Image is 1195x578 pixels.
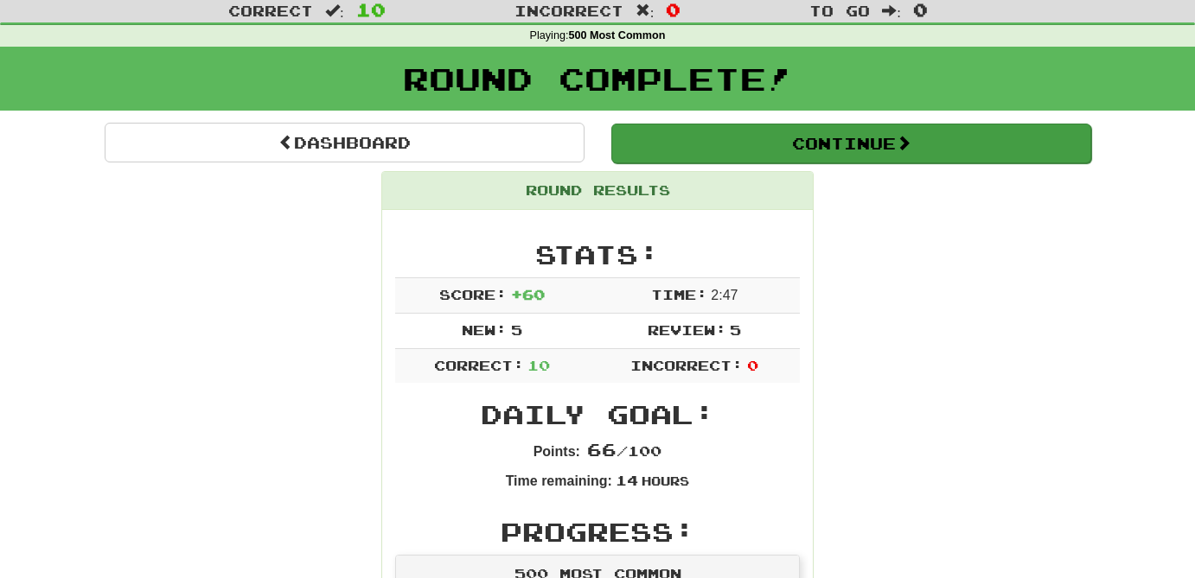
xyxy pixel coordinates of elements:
h2: Progress: [395,518,800,546]
span: New: [462,321,507,338]
span: + 60 [511,286,545,302]
span: 66 [587,439,617,460]
span: 10 [527,357,550,373]
small: Hours [642,473,689,488]
span: 2 : 47 [711,288,738,302]
span: Score: [439,286,507,302]
div: Round Results [382,172,813,210]
span: To go [809,2,870,19]
span: 14 [616,472,638,488]
span: Incorrect [514,2,623,19]
span: / 100 [587,442,661,459]
span: Correct: [434,357,524,373]
span: 0 [747,357,758,373]
strong: 500 Most Common [568,29,665,41]
span: : [325,3,344,18]
h2: Daily Goal: [395,400,800,429]
h2: Stats: [395,240,800,269]
span: : [882,3,901,18]
span: 5 [511,321,522,338]
span: Time: [651,286,707,302]
button: Continue [611,124,1091,163]
strong: Time remaining: [506,473,612,488]
span: 5 [730,321,741,338]
span: Incorrect: [630,357,743,373]
a: Dashboard [105,123,585,162]
span: Correct [228,2,313,19]
strong: Points: [534,444,580,459]
h1: Round Complete! [6,61,1189,96]
span: Review: [648,321,726,338]
span: : [636,3,655,18]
